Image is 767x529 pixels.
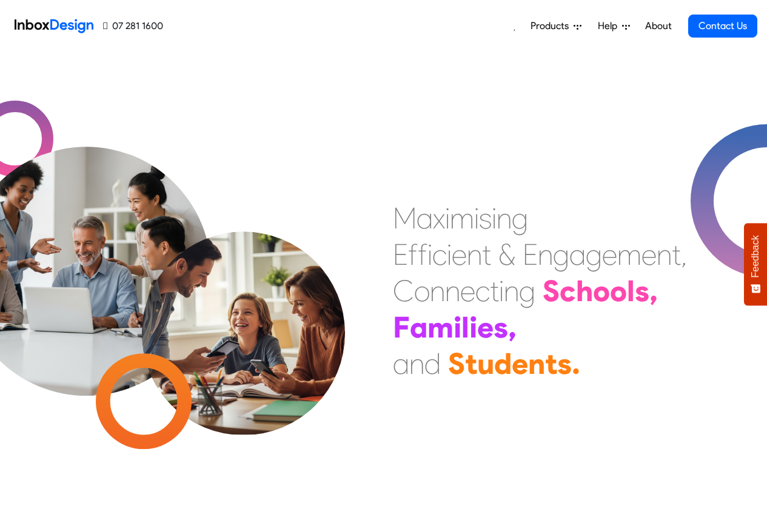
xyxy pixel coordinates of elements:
div: o [610,273,627,309]
div: e [641,236,657,273]
div: n [430,273,445,309]
div: i [492,200,497,236]
div: t [482,236,491,273]
div: S [448,345,465,382]
div: m [427,309,454,345]
div: a [410,309,427,345]
div: i [499,273,504,309]
a: Help [593,14,635,38]
div: n [538,236,553,273]
div: h [576,273,593,309]
div: t [545,345,557,382]
div: M [393,200,417,236]
div: C [393,273,414,309]
div: t [490,273,499,309]
div: u [477,345,494,382]
a: Contact Us [688,15,757,38]
div: a [417,200,433,236]
div: i [445,200,450,236]
div: s [557,345,572,382]
div: , [681,236,687,273]
div: l [627,273,635,309]
div: c [560,273,576,309]
div: i [427,236,432,273]
div: e [602,236,617,273]
div: t [465,345,477,382]
div: n [445,273,460,309]
div: i [447,236,452,273]
div: c [432,236,447,273]
div: e [460,273,475,309]
div: & [498,236,515,273]
div: x [433,200,445,236]
div: a [393,345,409,382]
span: Products [531,19,574,33]
div: s [494,309,508,345]
span: Feedback [750,235,761,278]
div: S [543,273,560,309]
div: f [418,236,427,273]
div: t [672,236,681,273]
div: m [450,200,474,236]
div: c [475,273,490,309]
div: E [393,236,408,273]
div: g [553,236,569,273]
div: s [635,273,649,309]
div: o [593,273,610,309]
div: g [519,273,535,309]
div: , [649,273,658,309]
div: e [512,345,528,382]
div: g [586,236,602,273]
img: parents_with_child.png [116,181,370,435]
div: n [528,345,545,382]
div: , [508,309,517,345]
div: f [408,236,418,273]
div: g [512,200,528,236]
div: F [393,309,410,345]
div: m [617,236,641,273]
div: e [477,309,494,345]
div: e [452,236,467,273]
div: n [657,236,672,273]
div: Maximising Efficient & Engagement, Connecting Schools, Families, and Students. [393,200,687,382]
div: n [409,345,424,382]
div: n [497,200,512,236]
div: l [461,309,469,345]
div: d [494,345,512,382]
a: Products [526,14,586,38]
a: 07 281 1600 [103,19,163,33]
div: d [424,345,441,382]
div: n [467,236,482,273]
div: E [523,236,538,273]
span: Help [598,19,622,33]
div: i [454,309,461,345]
div: n [504,273,519,309]
div: a [569,236,586,273]
div: s [479,200,492,236]
div: . [572,345,580,382]
button: Feedback - Show survey [744,223,767,305]
div: i [469,309,477,345]
a: About [641,14,675,38]
div: o [414,273,430,309]
div: i [474,200,479,236]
